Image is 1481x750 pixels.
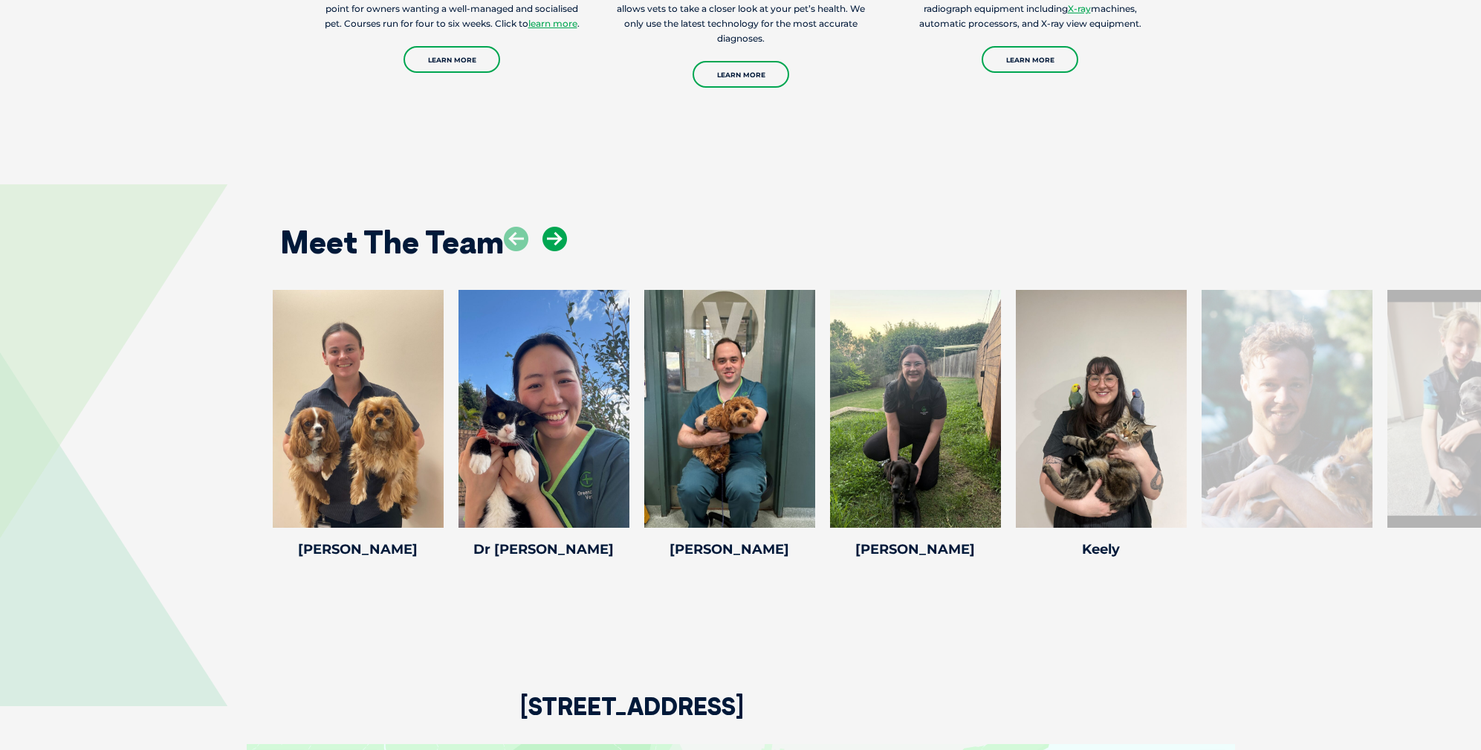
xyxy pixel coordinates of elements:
h4: [PERSON_NAME] [273,543,444,556]
a: Learn More [693,61,789,88]
h2: [STREET_ADDRESS] [520,694,744,744]
h4: [PERSON_NAME] [644,543,815,556]
a: X-ray [1068,3,1091,14]
h4: Keely [1016,543,1187,556]
a: Learn More [982,46,1078,73]
a: Learn More [404,46,500,73]
h2: Meet The Team [280,227,504,258]
a: learn more [528,18,577,29]
h4: [PERSON_NAME] [830,543,1001,556]
h4: Dr [PERSON_NAME] [458,543,629,556]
